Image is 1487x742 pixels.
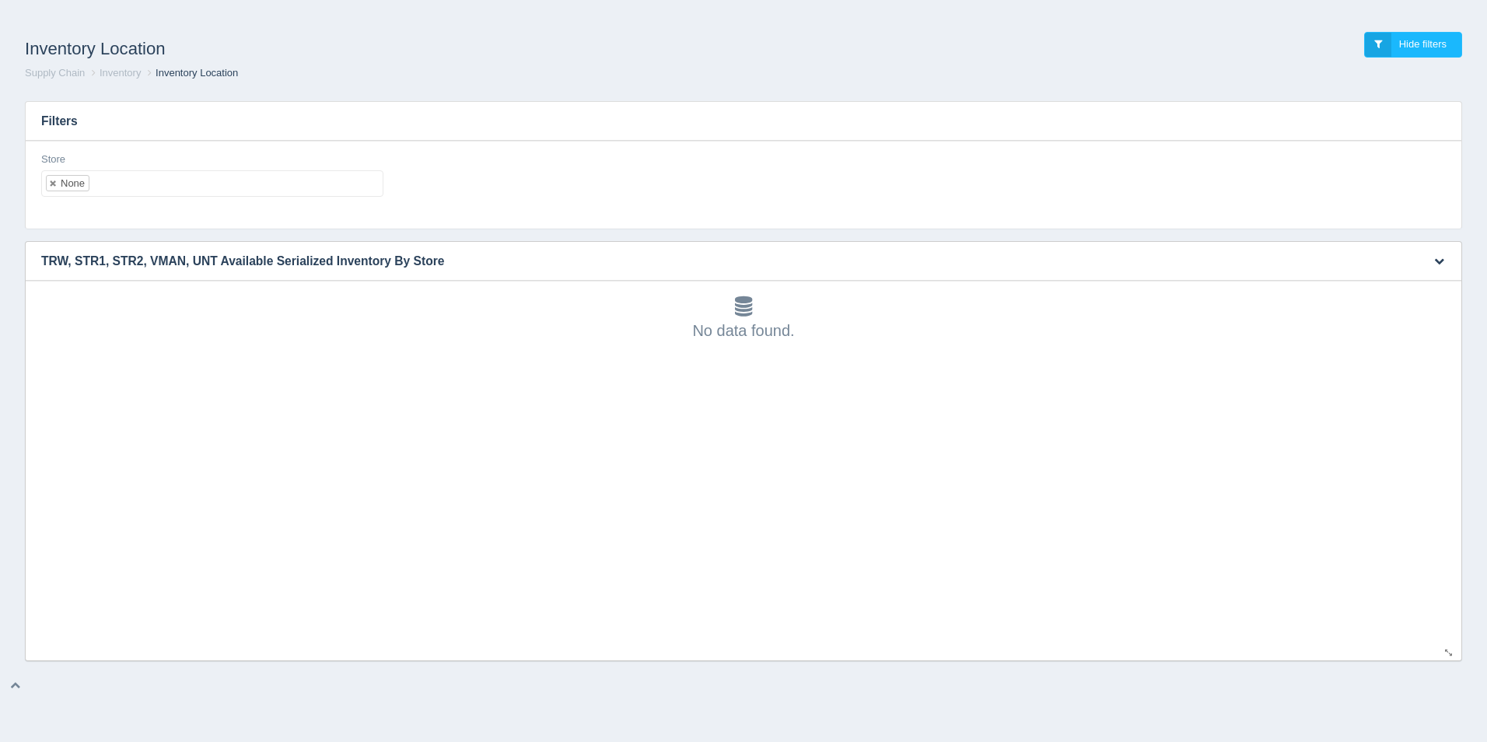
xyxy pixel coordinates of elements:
a: Hide filters [1364,32,1462,58]
li: Inventory Location [144,66,238,81]
h3: Filters [26,102,1461,141]
a: Supply Chain [25,67,85,79]
span: Hide filters [1399,38,1447,50]
a: Inventory [100,67,141,79]
h1: Inventory Location [25,32,743,66]
h3: TRW, STR1, STR2, VMAN, UNT Available Serialized Inventory By Store [26,242,1414,281]
div: No data found. [41,296,1446,341]
div: None [61,178,85,188]
label: Store [41,152,65,167]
